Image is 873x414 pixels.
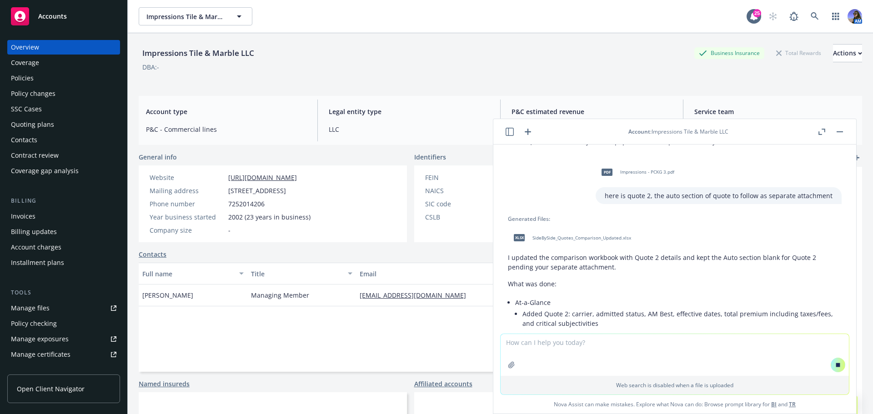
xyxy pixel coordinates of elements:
[11,133,37,147] div: Contacts
[7,224,120,239] a: Billing updates
[7,209,120,224] a: Invoices
[7,347,120,362] a: Manage certificates
[251,290,309,300] span: Managing Member
[620,169,674,175] span: Impressions - PCKG 3.pdf
[360,291,473,299] a: [EMAIL_ADDRESS][DOMAIN_NAME]
[11,316,57,331] div: Policy checking
[425,186,500,195] div: NAICS
[827,7,845,25] a: Switch app
[247,263,356,284] button: Title
[11,71,34,85] div: Policies
[806,7,824,25] a: Search
[425,212,500,222] div: CSLB
[508,215,842,223] div: Generated Files:
[7,55,120,70] a: Coverage
[414,379,472,389] a: Affiliated accounts
[506,381,843,389] p: Web search is disabled when a file is uploaded
[7,86,120,101] a: Policy changes
[848,9,862,24] img: photo
[628,128,728,135] div: : Impressions Tile & Marble LLC
[772,47,826,59] div: Total Rewards
[7,71,120,85] a: Policies
[142,290,193,300] span: [PERSON_NAME]
[833,45,862,62] div: Actions
[139,249,166,259] a: Contacts
[228,186,286,195] span: [STREET_ADDRESS]
[425,173,500,182] div: FEIN
[146,125,306,134] span: P&C - Commercial lines
[38,13,67,20] span: Accounts
[139,7,252,25] button: Impressions Tile & Marble LLC
[414,152,446,162] span: Identifiers
[7,363,120,377] a: Manage claims
[497,395,853,414] span: Nova Assist can make mistakes. Explore what Nova can do: Browse prompt library for and
[146,12,225,21] span: Impressions Tile & Marble LLC
[11,224,57,239] div: Billing updates
[11,332,69,346] div: Manage exposures
[508,279,842,289] p: What was done:
[7,164,120,178] a: Coverage gap analysis
[228,212,311,222] span: 2002 (23 years in business)
[228,173,297,182] a: [URL][DOMAIN_NAME]
[596,161,676,184] div: pdfImpressions - PCKG 3.pdf
[150,212,225,222] div: Year business started
[605,191,833,200] p: here is quote 2, the auto section of quote to follow as separate attachment
[360,269,523,279] div: Email
[7,148,120,163] a: Contract review
[251,269,342,279] div: Title
[17,384,85,394] span: Open Client Navigator
[228,225,231,235] span: -
[150,199,225,209] div: Phone number
[7,332,120,346] span: Manage exposures
[785,7,803,25] a: Report a Bug
[694,47,764,59] div: Business Insurance
[11,40,39,55] div: Overview
[628,128,650,135] span: Account
[11,240,61,254] div: Account charges
[329,125,489,134] span: LLC
[142,62,159,72] div: DBA: -
[7,40,120,55] a: Overview
[356,263,537,284] button: Email
[142,269,234,279] div: Full name
[764,7,782,25] a: Start snowing
[11,347,70,362] div: Manage certificates
[11,301,50,315] div: Manage files
[7,288,120,297] div: Tools
[7,301,120,315] a: Manage files
[11,363,57,377] div: Manage claims
[228,199,265,209] span: 7252014206
[11,117,54,132] div: Quoting plans
[150,173,225,182] div: Website
[508,226,633,249] div: xlsxSideBySide_Quotes_Comparison_Updated.xlsx
[833,44,862,62] button: Actions
[602,169,612,175] span: pdf
[11,55,39,70] div: Coverage
[694,107,855,116] span: Service team
[753,9,761,17] div: 25
[7,196,120,205] div: Billing
[11,164,79,178] div: Coverage gap analysis
[139,379,190,389] a: Named insureds
[512,107,672,116] span: P&C estimated revenue
[7,117,120,132] a: Quoting plans
[771,400,777,408] a: BI
[425,199,500,209] div: SIC code
[515,296,842,332] li: At-a-Glance
[522,307,842,330] li: Added Quote 2: carrier, admitted status, AM Best, effective dates, total premium including taxes/...
[532,235,631,241] span: SideBySide_Quotes_Comparison_Updated.xlsx
[508,253,842,272] p: I updated the comparison workbook with Quote 2 details and kept the Auto section blank for Quote ...
[139,263,247,284] button: Full name
[329,107,489,116] span: Legal entity type
[7,240,120,254] a: Account charges
[150,225,225,235] div: Company size
[11,86,55,101] div: Policy changes
[7,316,120,331] a: Policy checking
[139,152,177,162] span: General info
[7,4,120,29] a: Accounts
[11,102,42,116] div: SSC Cases
[11,209,35,224] div: Invoices
[514,234,525,241] span: xlsx
[7,102,120,116] a: SSC Cases
[150,186,225,195] div: Mailing address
